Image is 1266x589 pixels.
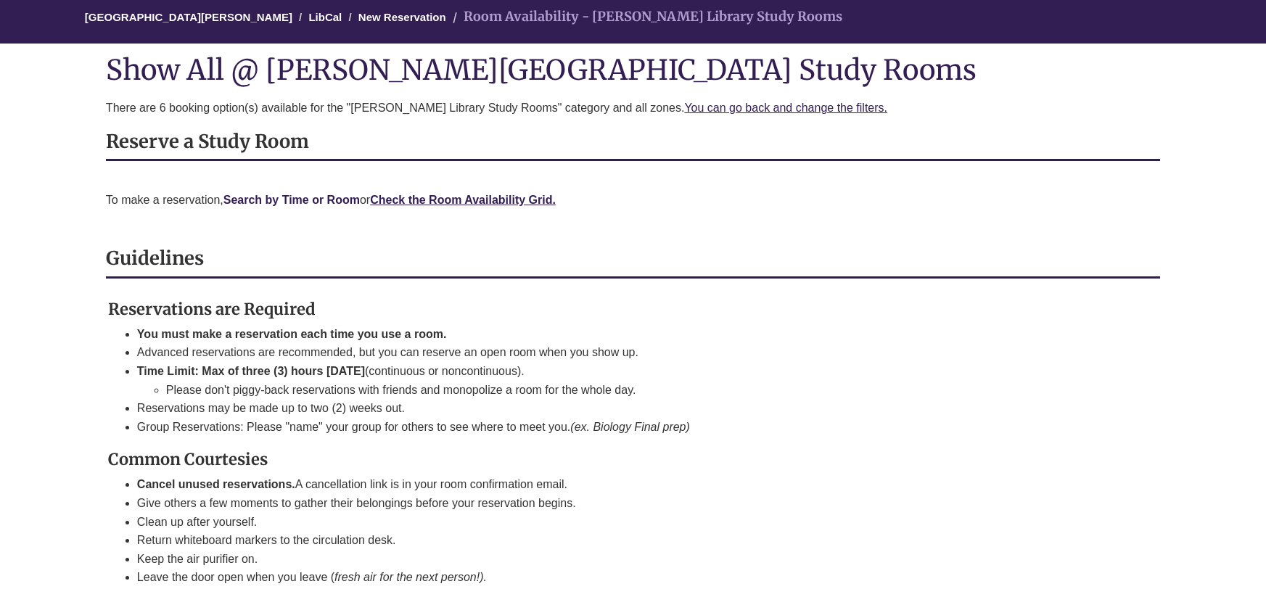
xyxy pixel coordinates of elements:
[449,7,842,28] li: Room Availability - [PERSON_NAME] Library Study Rooms
[137,568,1125,587] li: Leave the door open when you leave (
[570,421,690,433] em: (ex. Biology Final prep)
[370,194,556,206] a: Check the Room Availability Grid.
[106,130,309,153] strong: Reserve a Study Room
[137,343,1125,362] li: Advanced reservations are recommended, but you can reserve an open room when you show up.
[137,550,1125,569] li: Keep the air purifier on.
[223,194,360,206] a: Search by Time or Room
[137,494,1125,513] li: Give others a few moments to gather their belongings before your reservation begins.
[106,54,1160,85] h1: Show All @ [PERSON_NAME][GEOGRAPHIC_DATA] Study Rooms
[334,571,487,583] em: fresh air for the next person!).
[137,513,1125,532] li: Clean up after yourself.
[137,328,447,340] strong: You must make a reservation each time you use a room.
[137,478,295,490] strong: Cancel unused reservations.
[106,99,1160,117] p: There are 6 booking option(s) available for the "[PERSON_NAME] Library Study Rooms" category and ...
[137,399,1125,418] li: Reservations may be made up to two (2) weeks out.
[137,365,365,377] strong: Time Limit: Max of three (3) hours [DATE]
[308,11,342,23] a: LibCal
[106,247,204,270] strong: Guidelines
[137,362,1125,399] li: (continuous or noncontinuous).
[166,381,1125,400] li: Please don't piggy-back reservations with friends and monopolize a room for the whole day.
[137,475,1125,494] li: A cancellation link is in your room confirmation email.
[358,11,446,23] a: New Reservation
[137,531,1125,550] li: Return whiteboard markers to the circulation desk.
[108,299,316,319] strong: Reservations are Required
[108,449,268,469] strong: Common Courtesies
[684,102,887,114] a: You can go back and change the filters.
[137,418,1125,437] li: Group Reservations: Please "name" your group for others to see where to meet you.
[85,11,292,23] a: [GEOGRAPHIC_DATA][PERSON_NAME]
[106,191,1160,209] p: To make a reservation, or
